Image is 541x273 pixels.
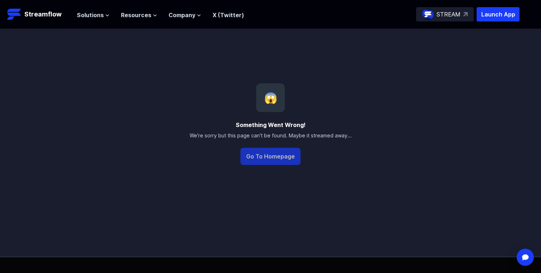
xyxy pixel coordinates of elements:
[422,9,434,20] img: streamflow-logo-circle.png
[77,11,104,19] span: Solutions
[7,7,70,21] a: Streamflow
[121,11,151,19] span: Resources
[517,249,534,266] div: Open Intercom Messenger
[169,11,195,19] span: Company
[24,9,62,19] p: Streamflow
[121,11,157,19] button: Resources
[7,7,21,21] img: Streamflow Logo
[264,91,277,104] span: 😱
[240,139,301,165] a: Go To Homepage
[169,11,201,19] button: Company
[77,11,109,19] button: Solutions
[236,121,306,129] div: Something Went Wrong!
[477,7,520,21] button: Launch App
[240,148,301,165] button: Go To Homepage
[190,132,352,139] div: We're sorry but this page can't be found. Maybe it streamed away...
[437,10,460,19] p: STREAM
[416,7,474,21] a: STREAM
[213,11,244,19] a: X (Twitter)
[463,12,468,16] img: top-right-arrow.svg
